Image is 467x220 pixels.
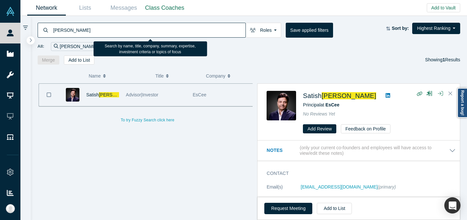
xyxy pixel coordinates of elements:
strong: Sort by: [392,26,409,31]
button: Roles [245,23,281,38]
h3: Contact [267,170,447,177]
span: Satish [86,92,99,97]
span: Company [206,69,225,83]
span: [PERSON_NAME] [99,92,136,97]
button: Add Review [303,124,336,133]
span: All: [38,43,44,50]
strong: 1 [443,57,445,62]
img: Alchemist Vault Logo [6,7,15,16]
div: [PERSON_NAME] [51,42,105,51]
a: Report a bug! [457,88,467,118]
button: Add to List [64,55,94,65]
img: Satish Bargava's Profile Image [66,88,79,102]
a: Class Coaches [143,0,186,16]
a: Messages [104,0,143,16]
span: Name [89,69,101,83]
span: Principal at [303,102,339,107]
button: Title [155,69,199,83]
div: Showing [425,55,460,65]
button: Remove Filter [97,43,102,50]
button: Merge [38,55,60,65]
button: Feedback on Profile [341,124,390,133]
a: Satish[PERSON_NAME] [303,92,376,99]
dt: Email(s) [267,184,301,197]
a: Satish[PERSON_NAME] [86,92,136,97]
button: Add to Vault [427,3,460,12]
span: Advisor|Investor [126,92,158,97]
button: Company [206,69,250,83]
a: EsCee [326,102,340,107]
span: No Reviews Yet [303,111,335,116]
button: Save applied filters [286,23,333,38]
button: Add to List [317,203,352,214]
span: [PERSON_NAME] [322,92,376,99]
button: Name [89,69,149,83]
button: Highest Ranking [412,23,460,34]
a: Lists [66,0,104,16]
a: Network [27,0,66,16]
span: (primary) [378,184,396,189]
button: Close [446,89,455,99]
h3: Notes [267,147,298,154]
img: Satish Bargava's Profile Image [267,91,296,120]
span: Results [443,57,460,62]
img: Ally Hoang's Account [6,204,15,213]
button: Bookmark [39,84,59,106]
input: Search by name, title, company, summary, expertise, investment criteria or topics of focus [53,22,245,38]
button: To try Fuzzy Search click here [116,116,179,124]
span: Satish [303,92,321,99]
a: [EMAIL_ADDRESS][DOMAIN_NAME] [301,184,377,189]
button: Request Meeting [264,203,312,214]
span: Title [155,69,164,83]
p: (only your current co-founders and employees will have access to view/edit these notes) [300,145,449,156]
button: Notes (only your current co-founders and employees will have access to view/edit these notes) [267,145,456,156]
span: EsCee [193,92,206,97]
